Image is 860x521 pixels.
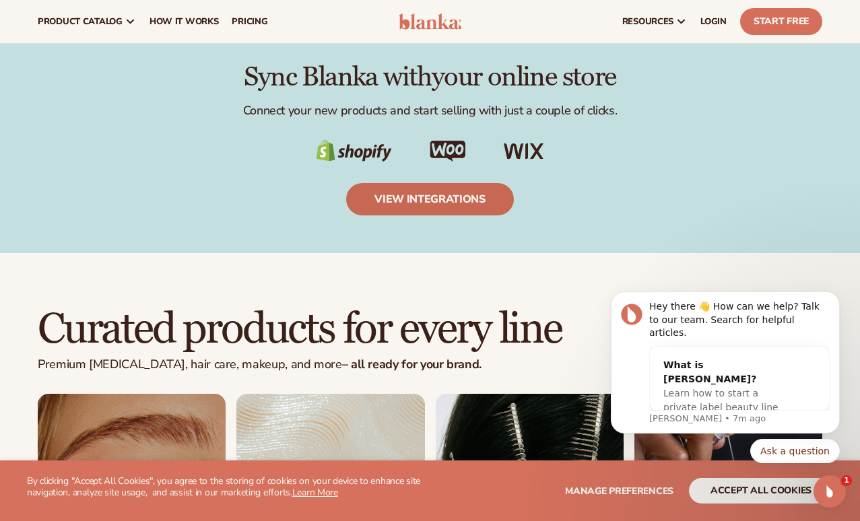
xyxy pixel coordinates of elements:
[565,485,673,497] span: Manage preferences
[740,8,822,35] a: Start Free
[38,357,562,372] p: Premium [MEDICAL_DATA], hair care, makeup, and more
[591,260,860,485] iframe: Intercom notifications message
[292,486,338,499] a: Learn More
[689,478,833,503] button: accept all cookies
[316,140,392,162] img: Shopify Image 17
[399,13,462,30] img: logo
[814,475,846,508] iframe: Intercom live chat
[700,16,727,27] span: LOGIN
[27,476,430,499] p: By clicking "Accept All Cookies", you agree to the storing of cookies on your device to enhance s...
[38,63,822,92] h2: Sync Blanka with your online store
[342,356,482,372] strong: – all ready for your brand.
[841,475,852,486] span: 1
[565,478,673,503] button: Manage preferences
[38,103,822,118] p: Connect your new products and start selling with just a couple of clicks.
[38,16,123,27] span: product catalog
[504,143,544,160] img: Shopify Image 19
[150,16,219,27] span: How It Works
[232,16,267,27] span: pricing
[622,16,673,27] span: resources
[430,141,466,162] img: Shopify Image 18
[346,183,514,215] a: view integrations
[38,307,562,352] h2: Curated products for every line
